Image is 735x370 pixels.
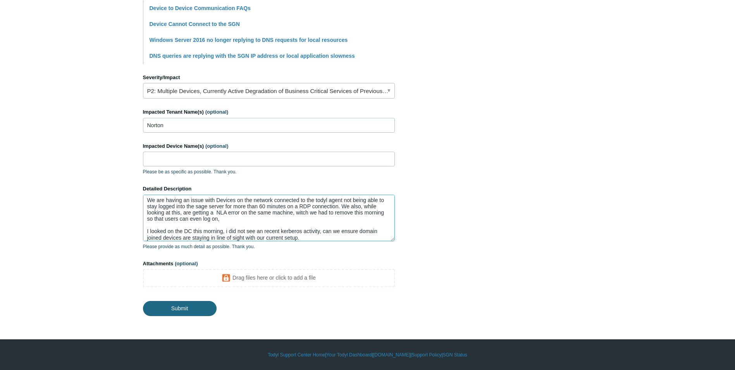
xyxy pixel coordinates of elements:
label: Detailed Description [143,185,395,193]
a: SGN Status [443,351,467,358]
a: Your Todyl Dashboard [326,351,372,358]
a: P2: Multiple Devices, Currently Active Degradation of Business Critical Services of Previously Wo... [143,83,395,99]
label: Attachments [143,260,395,268]
div: | | | | [143,351,592,358]
a: DNS queries are replying with the SGN IP address or local application slowness [150,53,355,59]
a: Todyl Support Center Home [268,351,325,358]
input: Submit [143,301,217,316]
a: Device to Device Communication FAQs [150,5,251,11]
label: Impacted Device Name(s) [143,142,395,150]
p: Please be as specific as possible. Thank you. [143,168,395,175]
span: (optional) [205,109,228,115]
a: Device Cannot Connect to the SGN [150,21,240,27]
p: Please provide as much detail as possible. Thank you. [143,243,395,250]
a: Windows Server 2016 no longer replying to DNS requests for local resources [150,37,348,43]
span: (optional) [175,261,198,266]
label: Impacted Tenant Name(s) [143,108,395,116]
label: Severity/Impact [143,74,395,81]
span: (optional) [205,143,228,149]
a: [DOMAIN_NAME] [373,351,410,358]
a: Support Policy [411,351,441,358]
